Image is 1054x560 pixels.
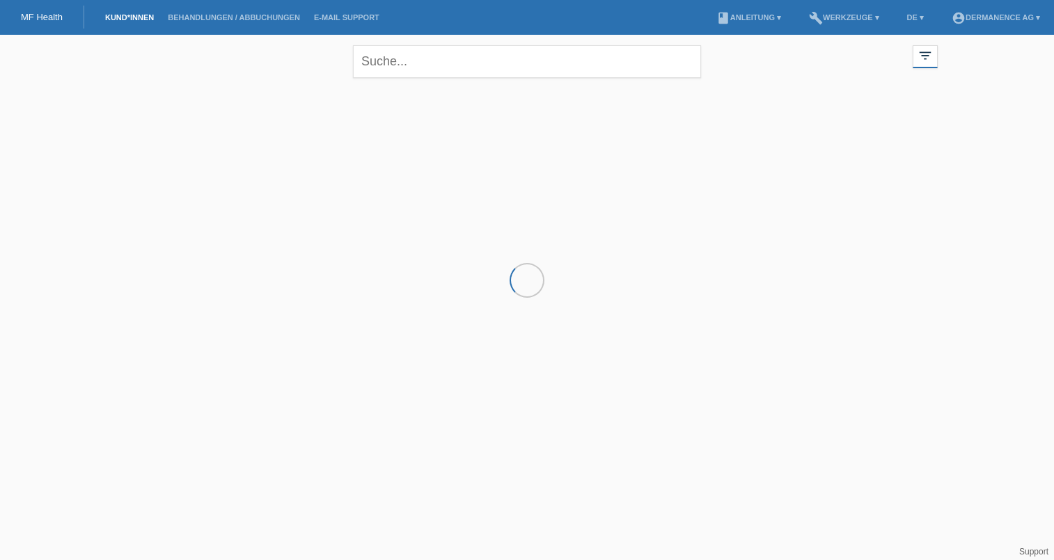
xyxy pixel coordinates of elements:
[918,48,933,63] i: filter_list
[900,13,931,22] a: DE ▾
[1019,547,1048,557] a: Support
[952,11,966,25] i: account_circle
[716,11,730,25] i: book
[809,11,823,25] i: build
[945,13,1047,22] a: account_circleDermanence AG ▾
[307,13,386,22] a: E-Mail Support
[353,45,701,78] input: Suche...
[21,12,63,22] a: MF Health
[802,13,886,22] a: buildWerkzeuge ▾
[98,13,161,22] a: Kund*innen
[709,13,788,22] a: bookAnleitung ▾
[161,13,307,22] a: Behandlungen / Abbuchungen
